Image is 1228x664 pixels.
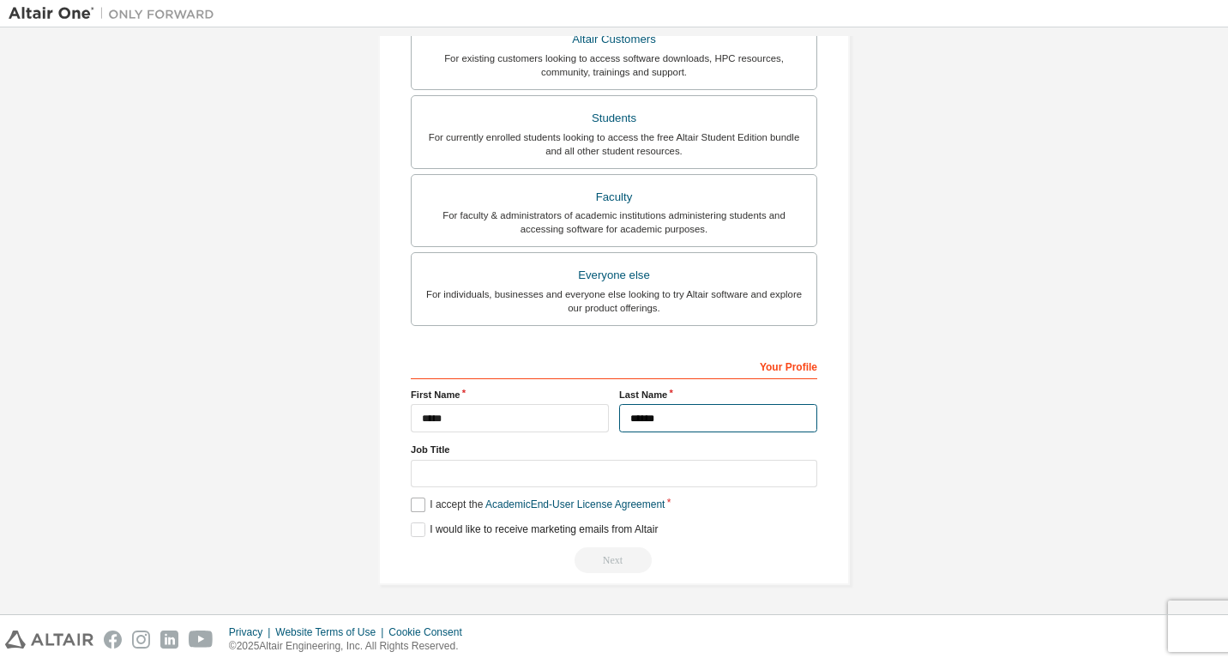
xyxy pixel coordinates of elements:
a: Academic End-User License Agreement [485,498,665,510]
div: For faculty & administrators of academic institutions administering students and accessing softwa... [422,208,806,236]
img: instagram.svg [132,631,150,649]
img: linkedin.svg [160,631,178,649]
img: facebook.svg [104,631,122,649]
div: Faculty [422,185,806,209]
label: I accept the [411,498,665,512]
div: Your Profile [411,352,817,379]
label: First Name [411,388,609,401]
div: Students [422,106,806,130]
div: Cookie Consent [388,625,472,639]
p: © 2025 Altair Engineering, Inc. All Rights Reserved. [229,639,473,654]
div: Read and acccept EULA to continue [411,547,817,573]
div: Website Terms of Use [275,625,388,639]
div: For individuals, businesses and everyone else looking to try Altair software and explore our prod... [422,287,806,315]
label: Last Name [619,388,817,401]
img: youtube.svg [189,631,214,649]
div: Altair Customers [422,27,806,51]
div: Everyone else [422,263,806,287]
div: For currently enrolled students looking to access the free Altair Student Edition bundle and all ... [422,130,806,158]
div: For existing customers looking to access software downloads, HPC resources, community, trainings ... [422,51,806,79]
label: Job Title [411,443,817,456]
label: I would like to receive marketing emails from Altair [411,522,658,537]
div: Privacy [229,625,275,639]
img: altair_logo.svg [5,631,93,649]
img: Altair One [9,5,223,22]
